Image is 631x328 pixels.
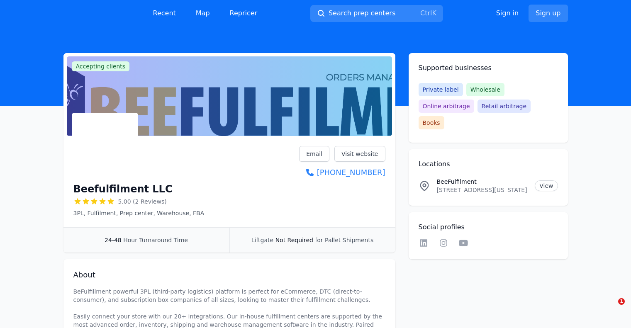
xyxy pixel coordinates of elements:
[299,146,329,162] a: Email
[310,5,443,22] button: Search prep centersCtrlK
[73,114,136,177] img: Beefulfilment LLC
[72,61,130,71] span: Accepting clients
[299,167,385,178] a: [PHONE_NUMBER]
[73,182,173,196] h1: Beefulfilment LLC
[419,159,558,169] h2: Locations
[419,222,558,232] h2: Social profiles
[329,8,395,18] span: Search prep centers
[251,237,273,243] span: Liftgate
[419,83,463,96] span: Private label
[118,197,167,206] span: 5.00 (2 Reviews)
[535,180,558,191] a: View
[419,63,558,73] h2: Supported businesses
[529,5,568,22] a: Sign up
[315,237,373,243] span: for Pallet Shipments
[73,269,385,281] h2: About
[478,100,531,113] span: Retail arbitrage
[466,83,504,96] span: Wholesale
[496,8,519,18] a: Sign in
[275,237,313,243] span: Not Required
[437,186,529,194] p: [STREET_ADDRESS][US_STATE]
[63,7,130,19] img: PrepCenter
[420,9,432,17] kbd: Ctrl
[73,209,205,217] p: 3PL, Fulfilment, Prep center, Warehouse, FBA
[419,100,474,113] span: Online arbitrage
[437,177,529,186] p: BeeFulfilment
[123,237,188,243] span: Hour Turnaround Time
[419,116,444,129] span: Books
[432,9,436,17] kbd: K
[146,5,183,22] a: Recent
[334,146,385,162] a: Visit website
[223,5,264,22] a: Repricer
[618,298,625,305] span: 1
[105,237,122,243] span: 24-48
[601,298,621,318] iframe: Intercom live chat
[189,5,217,22] a: Map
